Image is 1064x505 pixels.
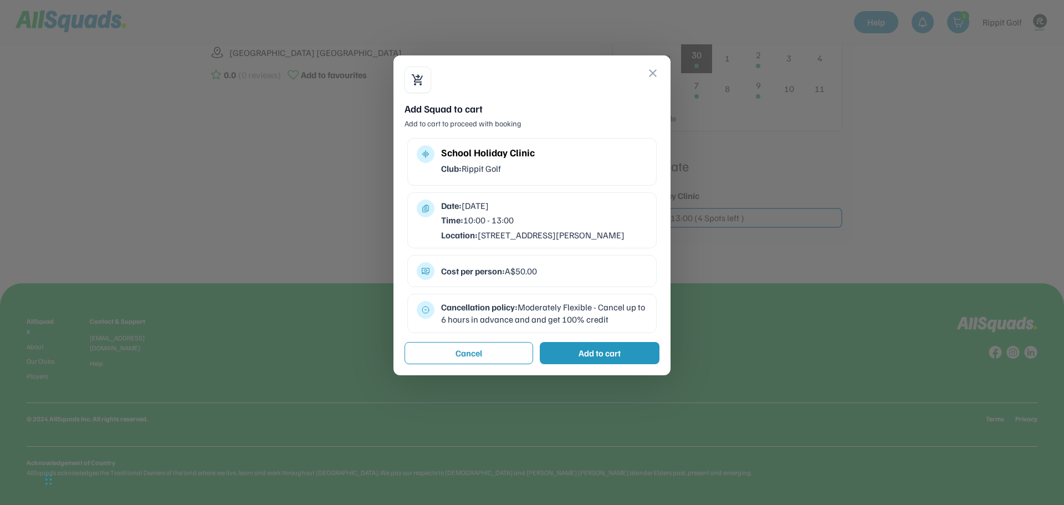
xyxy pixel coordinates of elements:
[579,346,621,360] div: Add to cart
[441,163,462,174] strong: Club:
[646,67,659,80] button: close
[441,266,505,277] strong: Cost per person:
[441,265,647,277] div: A$50.00
[441,229,478,241] strong: Location:
[441,301,647,326] div: Moderately Flexible - Cancel up to 6 hours in advance and and get 100% credit
[405,118,659,129] div: Add to cart to proceed with booking
[411,73,424,86] button: shopping_cart_checkout
[441,162,647,175] div: Rippit Golf
[421,150,430,159] button: multitrack_audio
[441,200,647,212] div: [DATE]
[441,229,647,241] div: [STREET_ADDRESS][PERSON_NAME]
[441,214,647,226] div: 10:00 - 13:00
[441,302,518,313] strong: Cancellation policy:
[405,102,659,116] div: Add Squad to cart
[441,200,462,211] strong: Date:
[441,145,647,160] div: School Holiday Clinic
[441,215,463,226] strong: Time:
[405,342,533,364] button: Cancel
